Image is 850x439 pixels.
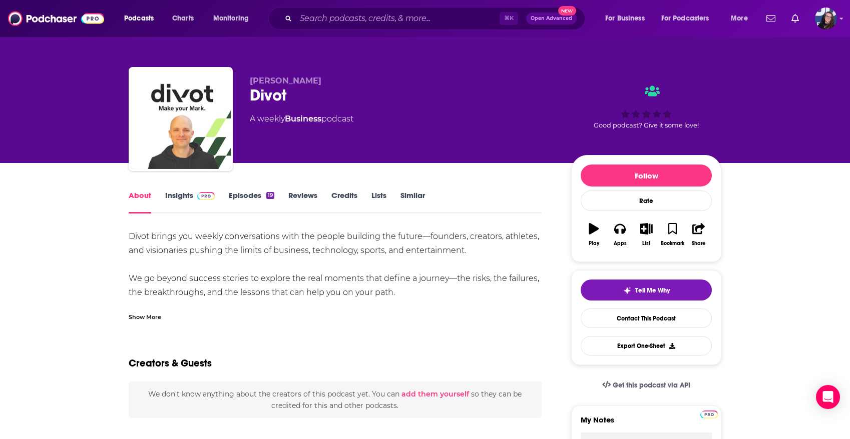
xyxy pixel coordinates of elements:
[613,381,690,389] span: Get this podcast via API
[131,69,231,169] img: Divot
[166,10,200,26] a: Charts
[724,10,760,26] button: open menu
[129,190,151,213] a: About
[581,415,712,432] label: My Notes
[213,11,249,25] span: Monitoring
[661,240,684,246] div: Bookmark
[635,286,670,294] span: Tell Me Why
[787,10,803,27] a: Show notifications dropdown
[285,114,321,123] a: Business
[762,10,779,27] a: Show notifications dropdown
[581,308,712,328] a: Contact This Podcast
[124,11,154,25] span: Podcasts
[692,240,705,246] div: Share
[614,240,627,246] div: Apps
[129,357,212,369] h2: Creators & Guests
[229,190,274,213] a: Episodes19
[594,121,699,129] span: Good podcast? Give it some love!
[206,10,262,26] button: open menu
[686,216,712,252] button: Share
[815,7,837,29] span: Logged in as CallieDaruk
[558,6,576,15] span: New
[400,190,425,213] a: Similar
[165,190,215,213] a: InsightsPodchaser Pro
[598,10,657,26] button: open menu
[117,10,167,26] button: open menu
[605,11,645,25] span: For Business
[278,7,595,30] div: Search podcasts, credits, & more...
[581,279,712,300] button: tell me why sparkleTell Me Why
[129,229,542,383] div: Divot brings you weekly conversations with the people building the future—founders, creators, ath...
[526,12,577,24] button: Open AdvancedNew
[250,113,353,125] div: A weekly podcast
[700,410,718,418] img: Podchaser Pro
[607,216,633,252] button: Apps
[331,190,357,213] a: Credits
[581,336,712,355] button: Export One-Sheet
[731,11,748,25] span: More
[633,216,659,252] button: List
[659,216,685,252] button: Bookmark
[581,164,712,186] button: Follow
[371,190,386,213] a: Lists
[581,216,607,252] button: Play
[401,390,469,398] button: add them yourself
[531,16,572,21] span: Open Advanced
[197,192,215,200] img: Podchaser Pro
[700,409,718,418] a: Pro website
[288,190,317,213] a: Reviews
[655,10,724,26] button: open menu
[8,9,104,28] img: Podchaser - Follow, Share and Rate Podcasts
[623,286,631,294] img: tell me why sparkle
[296,10,500,26] input: Search podcasts, credits, & more...
[571,76,721,138] div: Good podcast? Give it some love!
[581,190,712,211] div: Rate
[594,373,698,397] a: Get this podcast via API
[266,192,274,199] div: 19
[172,11,194,25] span: Charts
[815,7,837,29] img: User Profile
[816,385,840,409] div: Open Intercom Messenger
[148,389,522,409] span: We don't know anything about the creators of this podcast yet . You can so they can be credited f...
[500,12,518,25] span: ⌘ K
[815,7,837,29] button: Show profile menu
[250,76,321,85] span: [PERSON_NAME]
[589,240,599,246] div: Play
[661,11,709,25] span: For Podcasters
[642,240,650,246] div: List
